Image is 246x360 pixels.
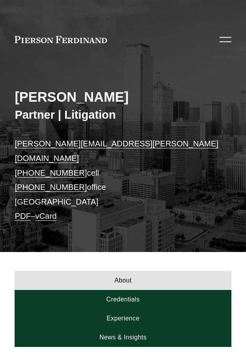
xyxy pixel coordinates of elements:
[15,271,231,290] a: About
[15,212,31,220] a: PDF
[15,139,218,163] a: [PERSON_NAME][EMAIL_ADDRESS][PERSON_NAME][DOMAIN_NAME]
[15,169,87,177] a: [PHONE_NUMBER]
[15,309,231,328] a: Experience
[15,89,231,106] h2: [PERSON_NAME]
[35,212,56,220] a: vCard
[15,290,231,309] a: Credentials
[15,108,231,122] h3: Partner | Litigation
[15,183,87,191] a: [PHONE_NUMBER]
[15,328,231,347] a: News & Insights
[15,136,231,223] p: cell office [GEOGRAPHIC_DATA] –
